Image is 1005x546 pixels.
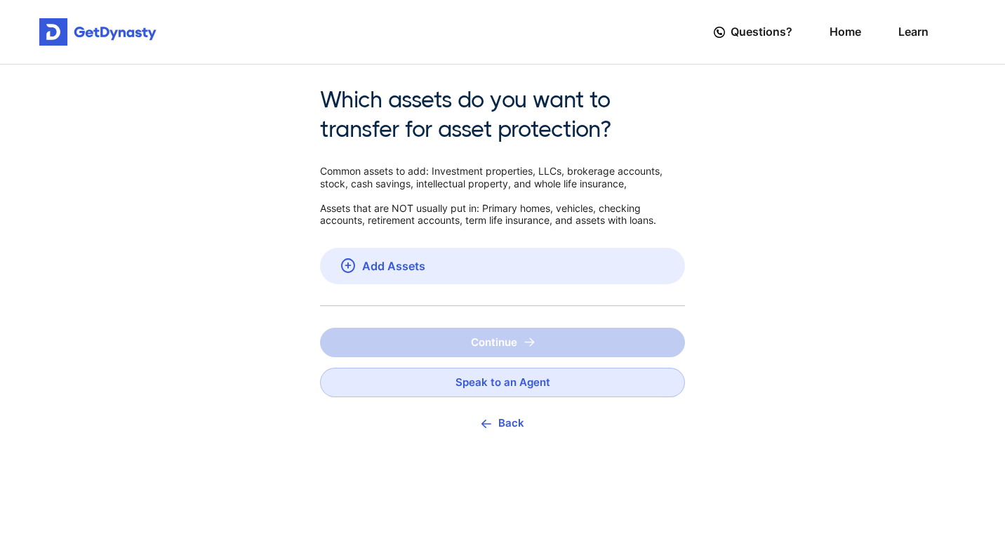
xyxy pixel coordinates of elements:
[320,202,685,227] p: Assets that are NOT usually put in: Primary homes, vehicles, checking accounts, retirement accoun...
[320,368,685,397] a: Speak to an Agent
[830,12,861,52] a: Home
[320,408,685,439] button: Back
[714,12,792,52] a: Questions?
[320,86,685,144] span: Which assets do you want to transfer for asset protection?
[731,19,792,45] span: Questions?
[320,248,685,284] a: Add Assets
[39,18,157,46] img: Get started for free with Dynasty Trust Company
[898,12,929,52] a: Learn
[320,165,685,189] p: Common assets to add: Investment properties, LLCs, brokerage accounts, stock, cash savings, intel...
